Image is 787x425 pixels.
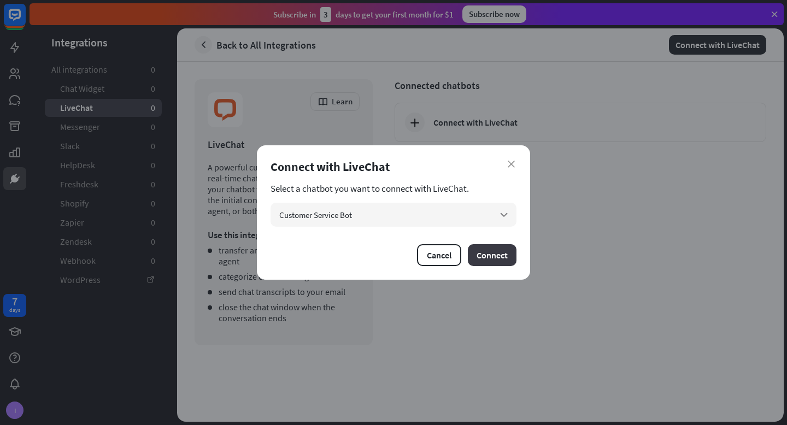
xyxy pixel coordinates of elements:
[271,159,516,174] div: Connect with LiveChat
[508,161,515,168] i: close
[498,209,510,221] i: arrow_down
[9,4,42,37] button: Open LiveChat chat widget
[279,210,352,220] span: Customer Service Bot
[271,183,516,194] section: Select a chatbot you want to connect with LiveChat.
[417,244,461,266] button: Cancel
[468,244,516,266] button: Connect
